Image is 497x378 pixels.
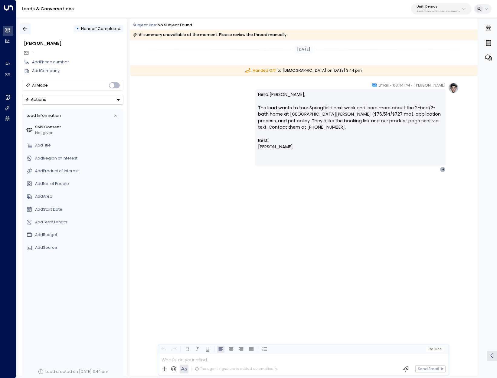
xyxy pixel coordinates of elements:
[32,82,48,88] div: AI Mode
[434,347,435,351] span: |
[245,68,276,74] span: Handed Off
[411,82,413,88] span: •
[35,219,121,225] div: AddTerm Length
[35,156,121,161] div: AddRegion of Interest
[35,245,121,251] div: AddSource
[195,366,277,371] div: The agent signature is added automatically
[170,346,178,353] button: Redo
[35,232,121,238] div: AddBudget
[160,346,168,353] button: Undo
[24,40,123,47] div: [PERSON_NAME]
[22,6,74,12] a: Leads & Conversations
[32,68,123,74] div: AddCompany
[35,168,121,174] div: AddProduct of Interest
[25,97,46,102] div: Actions
[133,32,287,38] div: AI summary unavailable at the moment. Please review the thread manually.
[22,95,123,105] div: Button group with a nested menu
[25,113,60,119] div: Lead Information
[45,369,108,375] div: Lead created on [DATE] 3:44 pm
[32,59,123,65] div: AddPhone number
[390,82,391,88] span: •
[440,167,445,172] div: M
[35,181,121,187] div: AddNo. of People
[22,95,123,105] button: Actions
[35,143,121,148] div: AddTitle
[295,46,312,54] div: [DATE]
[428,347,442,351] span: Cc Bcc
[258,144,293,150] span: [PERSON_NAME]
[35,130,121,136] div: Not given
[417,10,460,13] p: 4c025b01-9fa0-46ff-ab3a-a620b886896e
[35,124,121,130] label: SMS Consent
[81,26,120,31] span: Handoff Completed
[258,91,442,137] p: Hello [PERSON_NAME], The lead wants to tour Springfield next week and learn more about the 2-bed/...
[448,82,459,93] img: profile-logo.png
[378,82,389,88] span: Email
[133,22,157,28] span: Subject Line:
[411,3,472,15] button: Uniti Demos4c025b01-9fa0-46ff-ab3a-a620b886896e
[35,194,121,199] div: AddArea
[130,65,477,76] div: to [DEMOGRAPHIC_DATA] on [DATE] 3:44 pm
[393,82,410,88] span: 03:44 PM
[414,82,446,88] span: [PERSON_NAME]
[35,207,121,212] div: AddStart Date
[158,22,192,28] div: No subject found
[426,347,444,352] button: Cc|Bcc
[32,50,34,55] span: -
[417,5,460,8] p: Uniti Demos
[258,137,269,144] span: Best,
[76,24,79,34] div: •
